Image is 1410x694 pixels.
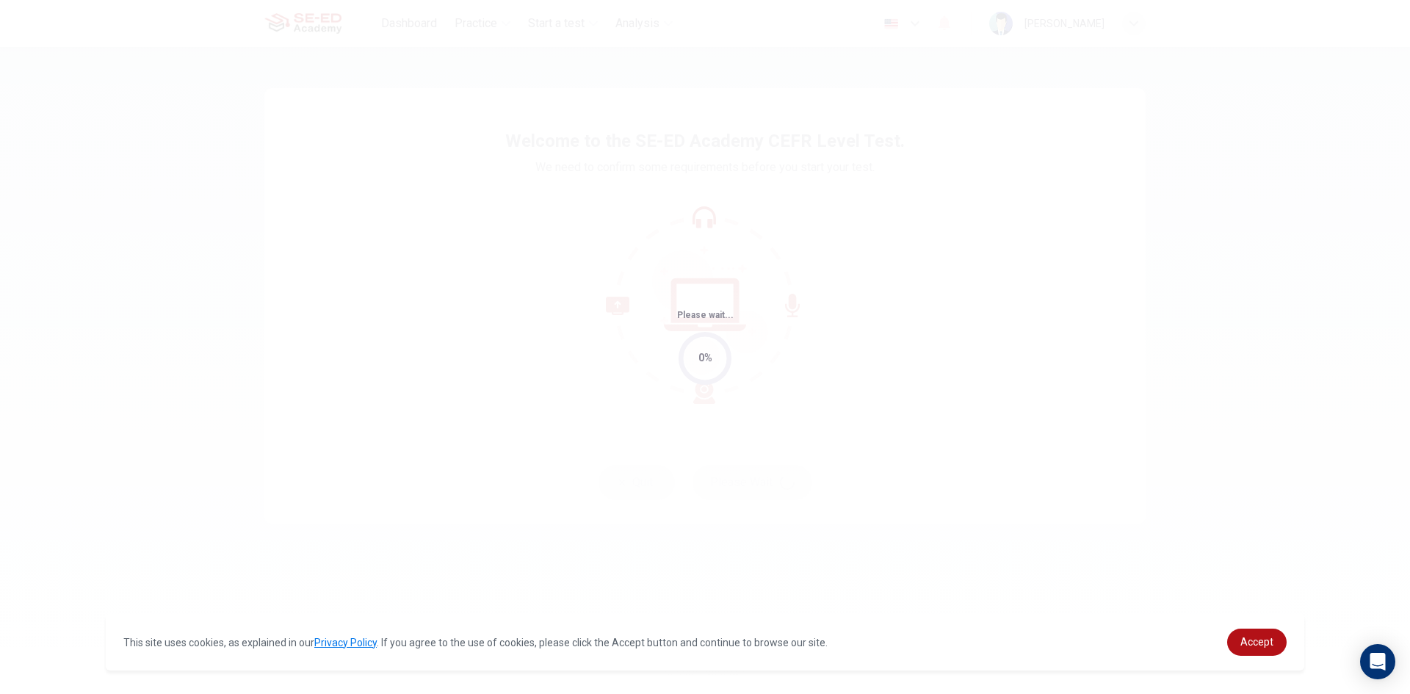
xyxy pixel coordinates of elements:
[1360,644,1395,679] div: Open Intercom Messenger
[314,637,377,648] a: Privacy Policy
[106,614,1304,670] div: cookieconsent
[1240,636,1273,648] span: Accept
[698,350,712,366] div: 0%
[677,310,734,320] span: Please wait...
[123,637,828,648] span: This site uses cookies, as explained in our . If you agree to the use of cookies, please click th...
[1227,629,1287,656] a: dismiss cookie message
